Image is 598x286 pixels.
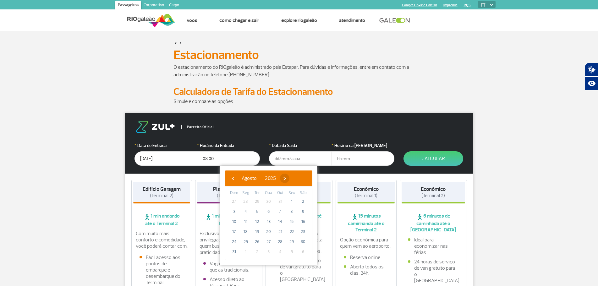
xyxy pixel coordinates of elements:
[275,227,285,237] span: 21
[241,217,251,227] span: 11
[203,261,254,273] li: Vagas maiores do que as tradicionais.
[229,207,239,217] span: 3
[287,197,297,207] span: 1
[275,207,285,217] span: 7
[281,17,317,24] a: Explore RIOgaleão
[197,142,260,149] label: Horário da Entrada
[264,227,274,237] span: 20
[228,174,289,181] bs-datepicker-navigation-view: ​ ​ ​
[229,227,239,237] span: 17
[140,254,184,286] li: Fácil acesso aos pontos de embarque e desembarque do Terminal
[241,227,251,237] span: 18
[264,197,274,207] span: 30
[240,190,252,197] th: weekday
[286,190,298,197] th: weekday
[261,174,280,183] button: 2025
[585,63,598,77] button: Abrir tradutor de língua de sinais.
[115,1,141,11] a: Passageiros
[344,254,388,261] li: Reserva online
[173,86,425,98] h2: Calculadora de Tarifa do Estacionamento
[242,175,257,181] span: Agosto
[134,121,176,133] img: logo-zul.png
[274,190,286,197] th: weekday
[228,190,240,197] th: weekday
[187,17,197,24] a: Voos
[133,213,190,227] span: 1 min andando até o Terminal 2
[197,213,261,227] span: 1 min andando até o Terminal 2
[585,77,598,90] button: Abrir recursos assistivos.
[229,197,239,207] span: 27
[355,193,377,199] span: (Terminal 1)
[464,3,471,7] a: RQS
[252,227,262,237] span: 19
[287,207,297,217] span: 8
[298,237,308,247] span: 30
[344,264,388,276] li: Aberto todos os dias, 24h.
[264,217,274,227] span: 13
[287,237,297,247] span: 29
[280,174,289,183] span: ›
[332,142,394,149] label: Horário da [PERSON_NAME]
[287,247,297,257] span: 5
[263,190,275,197] th: weekday
[408,237,459,256] li: Ideal para economizar nas férias
[241,237,251,247] span: 25
[219,17,259,24] a: Como chegar e sair
[298,197,308,207] span: 2
[298,207,308,217] span: 9
[229,217,239,227] span: 10
[264,247,274,257] span: 3
[298,247,308,257] span: 6
[134,151,197,166] input: dd/mm/aaaa
[200,230,258,256] p: Exclusivo, com localização privilegiada e ideal para quem busca conforto e praticidade.
[252,247,262,257] span: 2
[134,142,197,149] label: Data de Entrada
[252,197,262,207] span: 29
[217,193,240,199] span: (Terminal 2)
[264,207,274,217] span: 6
[167,1,182,11] a: Cargo
[269,142,332,149] label: Data da Saída
[287,217,297,227] span: 15
[213,186,244,192] strong: Piso Premium
[585,63,598,90] div: Plugin de acessibilidade da Hand Talk.
[275,197,285,207] span: 31
[297,190,309,197] th: weekday
[421,193,445,199] span: (Terminal 2)
[402,213,465,233] span: 6 minutos de caminhada até o [GEOGRAPHIC_DATA]
[173,63,425,78] p: O estacionamento do RIOgaleão é administrado pela Estapar. Para dúvidas e informações, entre em c...
[252,217,262,227] span: 12
[179,39,182,46] a: >
[229,247,239,257] span: 31
[143,186,181,192] strong: Edifício Garagem
[275,247,285,257] span: 4
[252,207,262,217] span: 5
[287,227,297,237] span: 22
[197,151,260,166] input: hh:mm
[252,237,262,247] span: 26
[264,237,274,247] span: 27
[150,193,173,199] span: (Terminal 2)
[136,230,188,249] p: Com muito mais conforto e comodidade, você poderá contar com:
[241,247,251,257] span: 1
[275,237,285,247] span: 28
[421,186,446,192] strong: Econômico
[340,237,392,249] p: Opção econômica para quem vem ao aeroporto.
[443,3,458,7] a: Imprensa
[274,257,325,283] li: 24 horas de serviço de van gratuito para o [GEOGRAPHIC_DATA]
[141,1,167,11] a: Corporativo
[332,151,394,166] input: hh:mm
[241,197,251,207] span: 28
[181,125,214,129] span: Parceiro Oficial
[337,213,395,233] span: 15 minutos caminhando até o Terminal 2
[251,190,263,197] th: weekday
[241,207,251,217] span: 4
[228,174,238,183] button: ‹
[229,237,239,247] span: 24
[339,17,365,24] a: Atendimento
[173,98,425,105] p: Simule e compare as opções.
[173,50,425,60] h1: Estacionamento
[238,174,261,183] button: Agosto
[175,39,177,46] a: >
